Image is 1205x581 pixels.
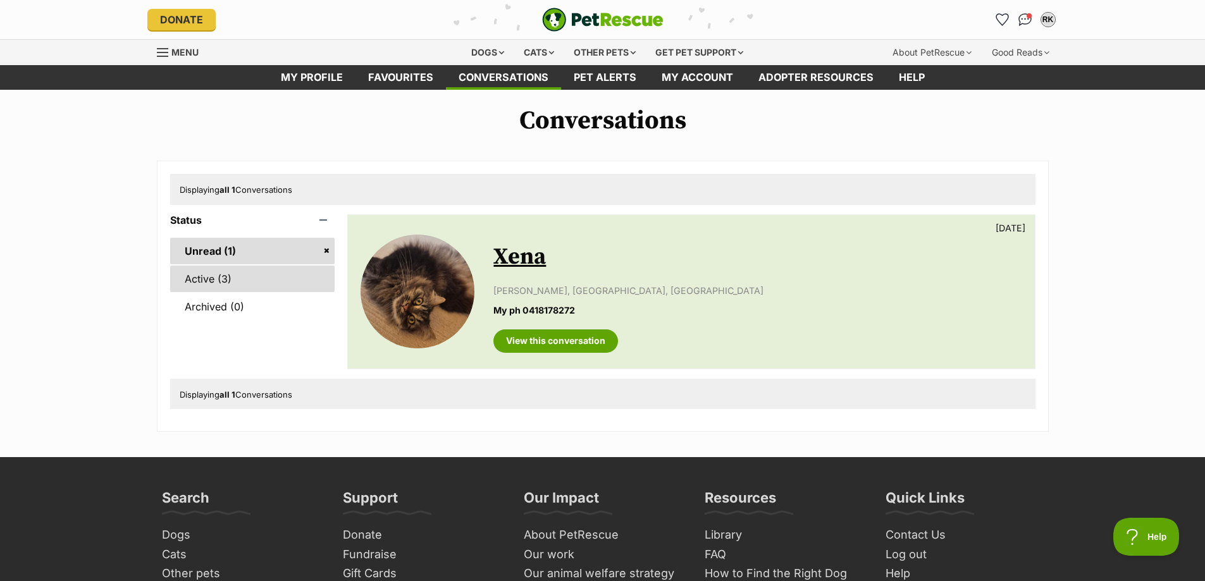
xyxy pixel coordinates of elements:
[515,40,563,65] div: Cats
[884,40,980,65] div: About PetRescue
[996,221,1025,235] p: [DATE]
[180,185,292,195] span: Displaying Conversations
[157,545,325,565] a: Cats
[524,489,599,514] h3: Our Impact
[565,40,645,65] div: Other pets
[881,545,1049,565] a: Log out
[355,65,446,90] a: Favourites
[170,293,335,320] a: Archived (0)
[493,243,546,271] a: Xena
[646,40,752,65] div: Get pet support
[700,545,868,565] a: FAQ
[886,489,965,514] h3: Quick Links
[886,65,937,90] a: Help
[561,65,649,90] a: Pet alerts
[157,525,325,545] a: Dogs
[1015,9,1035,30] a: Conversations
[338,545,506,565] a: Fundraise
[157,40,207,63] a: Menu
[1113,518,1180,556] iframe: Help Scout Beacon - Open
[1038,9,1058,30] button: My account
[1018,13,1032,26] img: chat-41dd97257d64d25036548639549fe6c8038ab92f7586957e7f3b1b290dea8141.svg
[493,303,1022,317] p: My ph 0418178272
[493,329,618,352] a: View this conversation
[746,65,886,90] a: Adopter resources
[542,8,664,32] a: PetRescue
[361,235,474,348] img: Xena
[162,489,209,514] h3: Search
[170,266,335,292] a: Active (3)
[992,9,1058,30] ul: Account quick links
[180,389,292,400] span: Displaying Conversations
[519,525,687,545] a: About PetRescue
[268,65,355,90] a: My profile
[1042,13,1054,26] div: RK
[493,284,1022,297] p: [PERSON_NAME], [GEOGRAPHIC_DATA], [GEOGRAPHIC_DATA]
[338,525,506,545] a: Donate
[446,65,561,90] a: conversations
[983,40,1058,65] div: Good Reads
[992,9,1013,30] a: Favourites
[170,214,335,226] header: Status
[519,545,687,565] a: Our work
[219,185,235,195] strong: all 1
[542,8,664,32] img: logo-e224e6f780fb5917bec1dbf3a21bbac754714ae5b6737aabdf751b685950b380.svg
[462,40,513,65] div: Dogs
[881,525,1049,545] a: Contact Us
[705,489,776,514] h3: Resources
[147,9,216,30] a: Donate
[171,47,199,58] span: Menu
[343,489,398,514] h3: Support
[700,525,868,545] a: Library
[170,238,335,264] a: Unread (1)
[219,389,235,400] strong: all 1
[649,65,746,90] a: My account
